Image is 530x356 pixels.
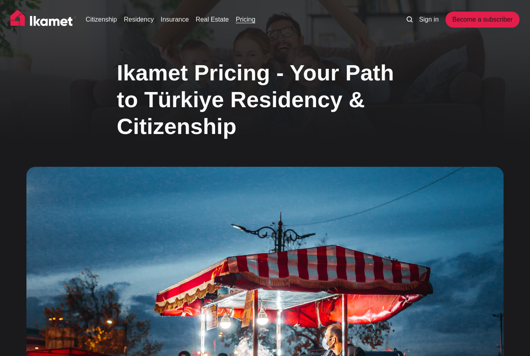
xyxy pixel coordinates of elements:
h1: Ikamet Pricing - Your Path to Türkiye Residency & Citizenship [117,59,413,140]
a: Pricing [236,15,255,24]
a: Residency [124,15,154,24]
a: Sign in [419,15,439,24]
img: Ikamet home [10,10,76,30]
a: Real Estate [196,15,229,24]
a: Insurance [161,15,189,24]
a: Citizenship [86,15,117,24]
a: Become a subscriber [445,12,519,28]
